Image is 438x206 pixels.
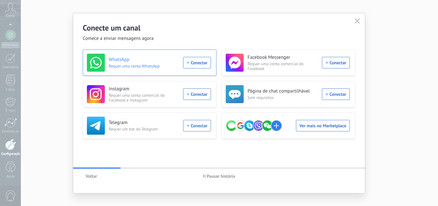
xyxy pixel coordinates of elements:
[109,127,179,131] span: Requer um bot do Telegram
[109,86,179,92] h3: Instagram
[207,174,235,178] span: Pausar história
[83,23,355,33] h2: Conecte um canal
[109,64,179,68] span: Requer uma conta WhatsApp
[83,171,100,181] button: Voltar
[83,35,154,42] span: Comece a enviar mensagens agora
[200,171,238,181] button: Pausar história
[248,54,318,61] h3: Facebook Messenger
[109,57,179,63] h3: WhatsApp
[248,61,318,71] span: Requer uma conta comercial do Facebook
[86,174,97,178] span: Voltar
[248,88,318,94] h3: Página de chat compartilhável
[248,95,318,100] span: Sem requisitos
[109,93,179,103] span: Requer uma conta comercial do Facebook e Instagram
[109,120,179,126] h3: Telegram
